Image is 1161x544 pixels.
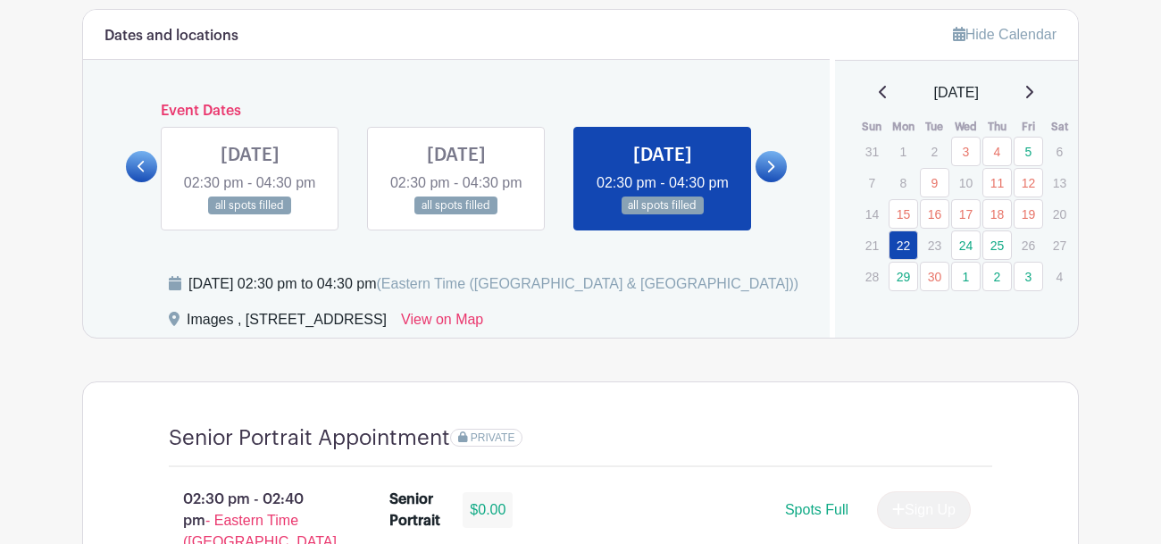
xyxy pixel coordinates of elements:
[857,169,887,197] p: 7
[1014,137,1043,166] a: 5
[401,309,483,338] a: View on Map
[1045,169,1074,197] p: 13
[1045,200,1074,228] p: 20
[951,230,981,260] a: 24
[857,263,887,290] p: 28
[889,262,918,291] a: 29
[1044,118,1075,136] th: Sat
[951,169,981,197] p: 10
[920,168,949,197] a: 9
[920,262,949,291] a: 30
[857,200,887,228] p: 14
[1014,262,1043,291] a: 3
[471,431,515,444] span: PRIVATE
[1013,118,1044,136] th: Fri
[1045,138,1074,165] p: 6
[376,276,798,291] span: (Eastern Time ([GEOGRAPHIC_DATA] & [GEOGRAPHIC_DATA]))
[982,230,1012,260] a: 25
[785,502,848,517] span: Spots Full
[169,425,450,451] h4: Senior Portrait Appointment
[188,273,798,295] div: [DATE] 02:30 pm to 04:30 pm
[888,118,919,136] th: Mon
[889,199,918,229] a: 15
[1014,199,1043,229] a: 19
[187,309,387,338] div: Images , [STREET_ADDRESS]
[951,199,981,229] a: 17
[951,262,981,291] a: 1
[389,489,442,531] div: Senior Portrait
[463,492,513,528] div: $0.00
[920,138,949,165] p: 2
[920,231,949,259] p: 23
[1045,263,1074,290] p: 4
[919,118,950,136] th: Tue
[856,118,888,136] th: Sun
[157,103,756,120] h6: Event Dates
[934,82,979,104] span: [DATE]
[950,118,981,136] th: Wed
[982,137,1012,166] a: 4
[104,28,238,45] h6: Dates and locations
[889,169,918,197] p: 8
[857,231,887,259] p: 21
[982,262,1012,291] a: 2
[982,168,1012,197] a: 11
[857,138,887,165] p: 31
[889,230,918,260] a: 22
[951,137,981,166] a: 3
[953,27,1057,42] a: Hide Calendar
[920,199,949,229] a: 16
[1014,231,1043,259] p: 26
[982,199,1012,229] a: 18
[1045,231,1074,259] p: 27
[889,138,918,165] p: 1
[1014,168,1043,197] a: 12
[981,118,1013,136] th: Thu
